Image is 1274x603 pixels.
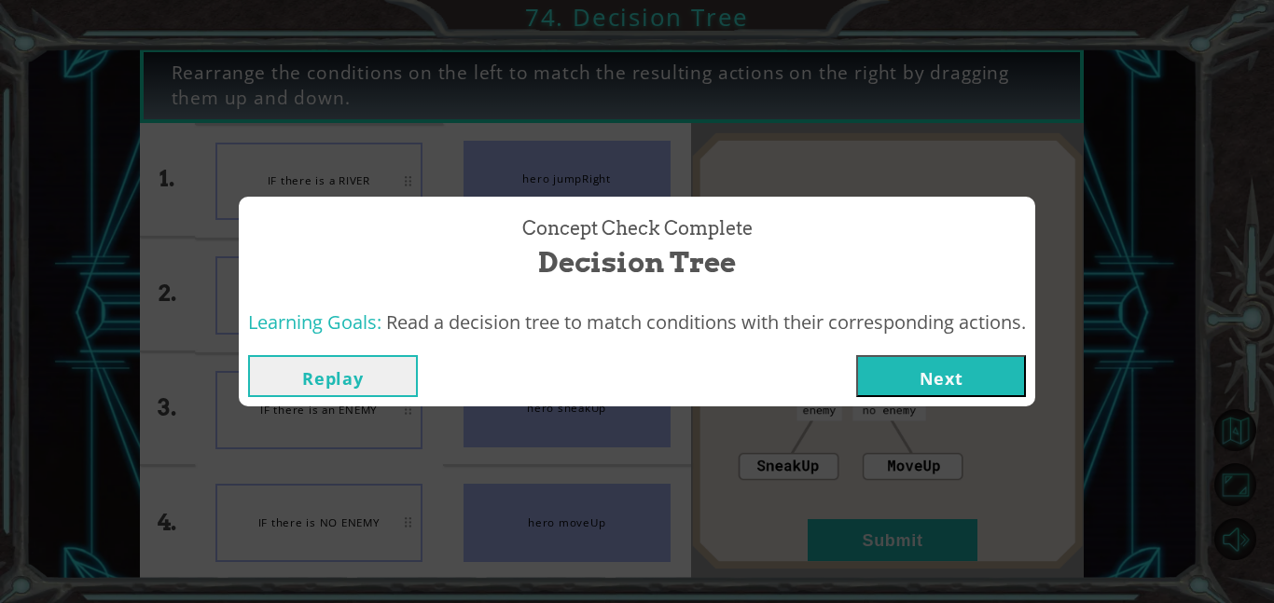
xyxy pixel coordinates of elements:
[248,309,381,335] span: Learning Goals:
[386,309,1026,335] span: Read a decision tree to match conditions with their corresponding actions.
[856,355,1026,397] button: Next
[522,215,753,242] span: Concept Check Complete
[248,355,418,397] button: Replay
[538,242,736,282] span: Decision Tree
